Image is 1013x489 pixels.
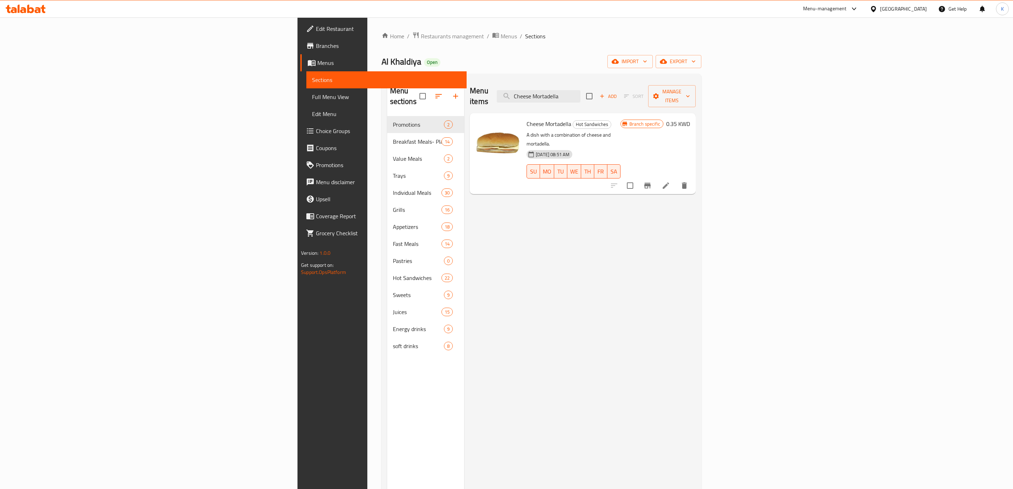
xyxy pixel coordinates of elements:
[444,171,453,180] div: items
[316,161,461,169] span: Promotions
[442,138,452,145] span: 14
[581,164,594,178] button: TH
[301,260,334,270] span: Get support on:
[525,32,545,40] span: Sections
[520,32,522,40] li: /
[393,154,444,163] div: Value Meals
[387,167,464,184] div: Trays9
[393,308,441,316] div: Juices
[312,76,461,84] span: Sections
[387,113,464,357] nav: Menu sections
[444,258,452,264] span: 0
[393,274,441,282] span: Hot Sandwiches
[393,171,444,180] span: Trays
[387,184,464,201] div: Individual Meals30
[570,166,578,177] span: WE
[316,127,461,135] span: Choice Groups
[444,257,453,265] div: items
[387,133,464,150] div: Breakfast Meals- Plate14
[442,275,452,281] span: 22
[393,205,441,214] div: Grills
[393,240,441,248] div: Fast Meals
[627,121,663,127] span: Branch specific
[444,325,453,333] div: items
[393,188,441,197] span: Individual Meals
[527,164,540,178] button: SU
[393,325,444,333] span: Energy drinks
[599,92,618,100] span: Add
[444,121,452,128] span: 2
[442,207,452,213] span: 16
[444,291,453,299] div: items
[441,308,453,316] div: items
[880,5,927,13] div: [GEOGRAPHIC_DATA]
[530,166,537,177] span: SU
[387,252,464,269] div: Pastries0
[661,57,696,66] span: export
[597,91,619,102] span: Add item
[444,343,452,350] span: 8
[444,326,452,333] span: 9
[300,208,467,225] a: Coverage Report
[301,268,346,277] a: Support.OpsPlatform
[387,150,464,167] div: Value Meals2
[312,93,461,101] span: Full Menu View
[441,240,453,248] div: items
[316,212,461,220] span: Coverage Report
[306,71,467,88] a: Sections
[300,139,467,156] a: Coupons
[301,248,318,258] span: Version:
[393,291,444,299] div: Sweets
[441,222,453,231] div: items
[393,342,444,350] span: soft drinks
[573,120,611,129] div: Hot Sandwiches
[447,88,464,105] button: Add section
[300,225,467,242] a: Grocery Checklist
[387,116,464,133] div: Promotions2
[607,164,620,178] button: SA
[387,218,464,235] div: Appetizers18
[306,88,467,105] a: Full Menu View
[487,32,489,40] li: /
[300,54,467,71] a: Menus
[594,164,607,178] button: FR
[803,5,847,13] div: Menu-management
[527,119,571,129] span: Cheese Mortadella
[387,201,464,218] div: Grills16
[393,120,444,129] div: Promotions
[597,91,619,102] button: Add
[317,59,461,67] span: Menus
[441,188,453,197] div: items
[430,88,447,105] span: Sort sections
[582,89,597,104] span: Select section
[316,229,461,237] span: Grocery Checklist
[613,57,647,66] span: import
[393,257,444,265] span: Pastries
[1001,5,1004,13] span: K
[444,292,452,298] span: 9
[393,222,441,231] span: Appetizers
[393,137,441,146] span: Breakfast Meals- Plate
[316,24,461,33] span: Edit Restaurant
[442,309,452,315] span: 15
[306,105,467,122] a: Edit Menu
[533,151,572,158] span: [DATE] 08:51 AM
[475,119,521,164] img: Cheese Mortadella
[676,177,693,194] button: delete
[316,178,461,186] span: Menu disclaimer
[300,122,467,139] a: Choice Groups
[557,166,564,177] span: TU
[444,120,453,129] div: items
[387,235,464,252] div: Fast Meals14
[441,205,453,214] div: items
[501,32,517,40] span: Menus
[497,90,580,103] input: search
[387,303,464,320] div: Juices15
[554,164,567,178] button: TU
[387,286,464,303] div: Sweets9
[382,32,701,41] nav: breadcrumb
